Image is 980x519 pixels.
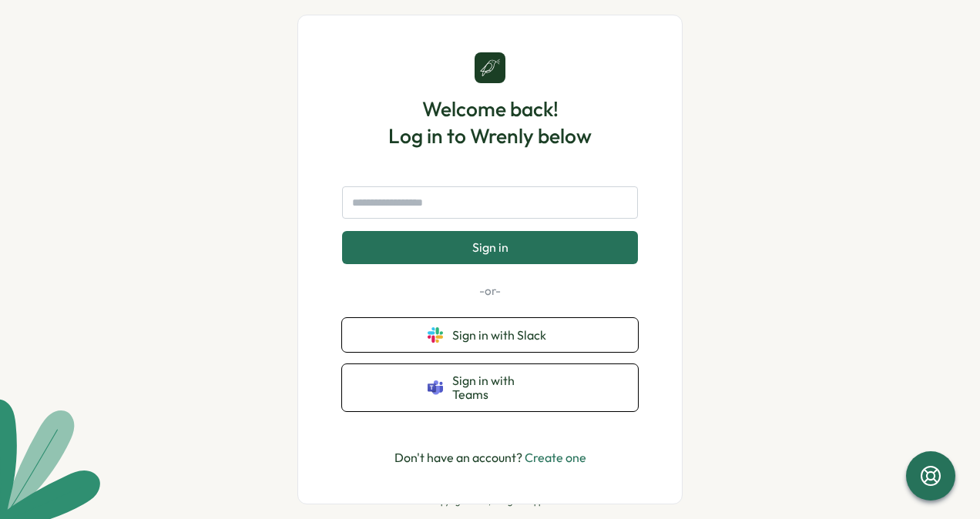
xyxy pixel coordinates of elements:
span: Sign in [472,240,508,254]
button: Sign in [342,231,638,263]
h1: Welcome back! Log in to Wrenly below [388,95,592,149]
span: Sign in with Slack [452,328,552,342]
span: Sign in with Teams [452,373,552,402]
p: Don't have an account? [394,448,586,467]
button: Sign in with Slack [342,318,638,352]
p: -or- [342,283,638,300]
a: Create one [525,450,586,465]
button: Sign in with Teams [342,364,638,411]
